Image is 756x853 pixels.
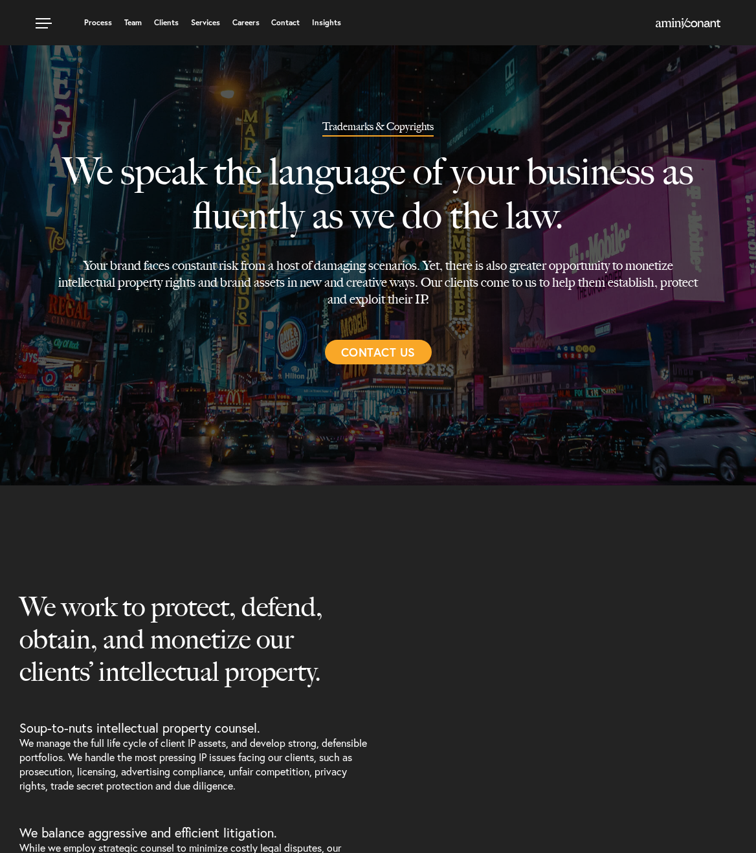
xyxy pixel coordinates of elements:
p: We speak the language of your business as fluently as we do the law. [56,137,700,257]
a: Services [191,19,220,27]
a: Process [84,19,112,27]
a: Clients [154,19,179,27]
a: Insights [312,19,341,27]
a: Careers [232,19,260,27]
strong: Soup-to-nuts intellectual property counsel. [19,719,260,737]
img: Amini & Conant [656,18,720,28]
h1: Trademarks & Copyrights [322,122,434,137]
a: Contact Us [325,340,432,364]
a: Home [656,19,720,29]
a: Contact [271,19,300,27]
p: Your brand faces constant risk from a host of damaging scenarios. Yet, there is also greater oppo... [56,257,700,307]
strong: We balance aggressive and efficient litigation. [19,824,277,841]
p: We manage the full life cycle of client IP assets, and develop strong, defensible portfolios. We ... [19,720,368,825]
span: Contact Us [341,340,416,364]
a: Team [124,19,142,27]
h2: We work to protect, defend, obtain, and monetize our clients’ intellectual property. [19,591,368,720]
